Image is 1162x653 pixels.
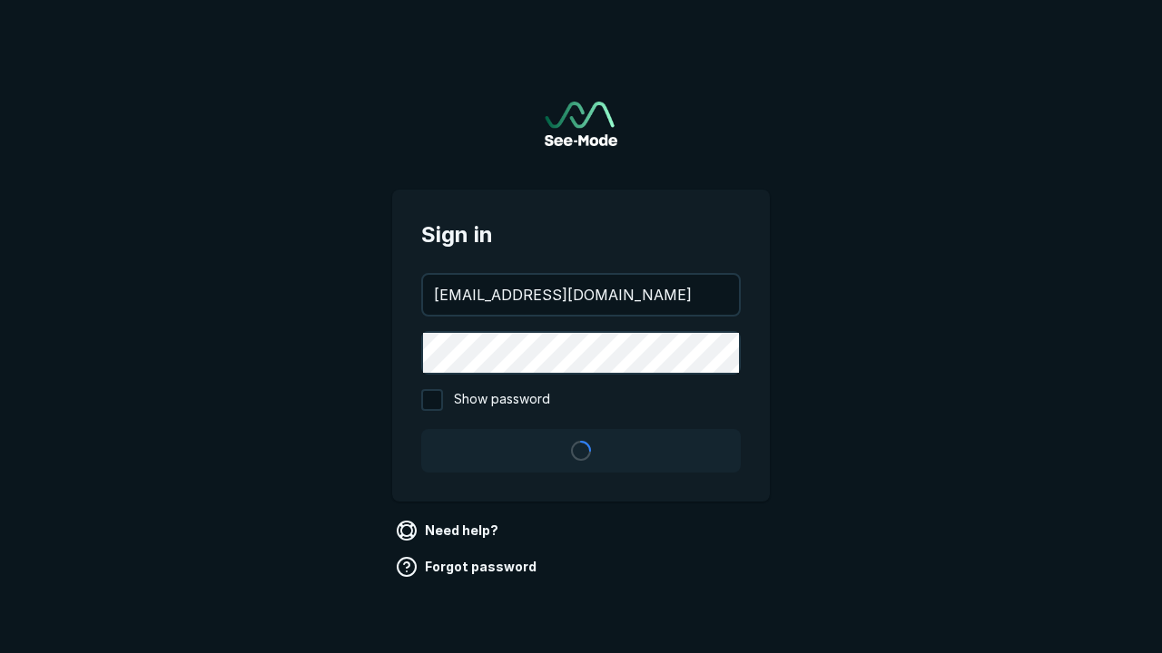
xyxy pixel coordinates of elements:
span: Sign in [421,219,741,251]
a: Forgot password [392,552,544,581]
a: Go to sign in [545,102,617,146]
a: Need help? [392,516,506,545]
input: your@email.com [423,275,739,315]
span: Show password [454,389,550,411]
img: See-Mode Logo [545,102,617,146]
